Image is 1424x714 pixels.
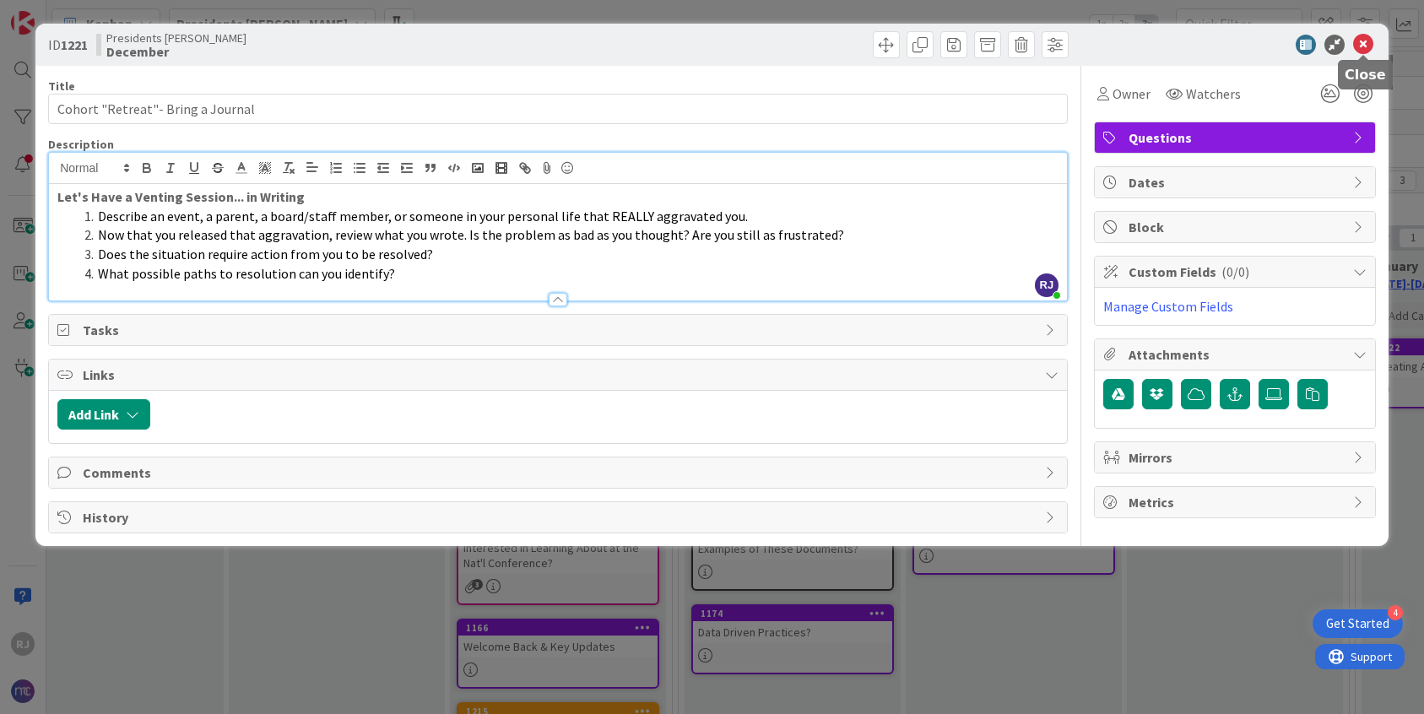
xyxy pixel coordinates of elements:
[98,226,844,243] span: Now that you released that aggravation, review what you wrote. Is the problem as bad as you thoug...
[57,399,150,430] button: Add Link
[1035,273,1059,297] span: RJ
[48,35,88,55] span: ID
[83,462,1037,483] span: Comments
[1129,262,1345,282] span: Custom Fields
[48,94,1068,124] input: type card name here...
[1313,609,1403,638] div: Open Get Started checklist, remaining modules: 4
[106,31,246,45] span: Presidents [PERSON_NAME]
[48,137,114,152] span: Description
[83,320,1037,340] span: Tasks
[1388,605,1403,620] div: 4
[1129,127,1345,148] span: Questions
[1129,492,1345,512] span: Metrics
[48,78,75,94] label: Title
[98,265,395,282] span: What possible paths to resolution can you identify?
[1326,615,1389,632] div: Get Started
[61,36,88,53] b: 1221
[1221,263,1249,280] span: ( 0/0 )
[57,188,305,205] strong: Let's Have a Venting Session... in Writing
[1129,344,1345,365] span: Attachments
[1186,84,1241,104] span: Watchers
[35,3,77,23] span: Support
[1113,84,1151,104] span: Owner
[1103,298,1233,315] a: Manage Custom Fields
[1129,447,1345,468] span: Mirrors
[83,507,1037,527] span: History
[83,365,1037,385] span: Links
[98,246,433,262] span: Does the situation require action from you to be resolved?
[98,208,748,224] span: Describe an event, a parent, a board/staff member, or someone in your personal life that REALLY a...
[1129,172,1345,192] span: Dates
[1345,67,1386,83] h5: Close
[1129,217,1345,237] span: Block
[106,45,246,58] b: December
